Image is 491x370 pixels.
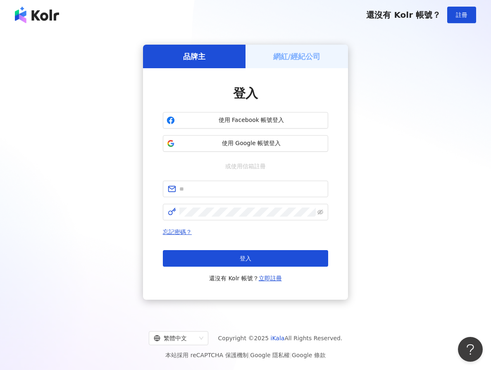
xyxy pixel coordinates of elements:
h5: 品牌主 [183,51,205,62]
button: 使用 Facebook 帳號登入 [163,112,328,129]
iframe: Help Scout Beacon - Open [458,337,483,362]
span: | [290,352,292,358]
span: 使用 Google 帳號登入 [178,139,324,148]
span: | [248,352,250,358]
h5: 網紅/經紀公司 [273,51,321,62]
span: 登入 [233,86,258,100]
img: logo [15,7,59,23]
a: 立即註冊 [259,275,282,282]
a: iKala [271,335,285,341]
span: Copyright © 2025 All Rights Reserved. [218,333,343,343]
a: Google 隱私權 [250,352,290,358]
a: Google 條款 [292,352,326,358]
span: 或使用信箱註冊 [219,162,272,171]
span: 本站採用 reCAPTCHA 保護機制 [165,350,325,360]
span: eye-invisible [317,209,323,215]
span: 還沒有 Kolr 帳號？ [209,273,282,283]
span: 登入 [240,255,251,262]
span: 使用 Facebook 帳號登入 [178,116,324,124]
button: 註冊 [447,7,476,23]
div: 繁體中文 [154,332,196,345]
span: 還沒有 Kolr 帳號？ [366,10,441,20]
button: 使用 Google 帳號登入 [163,135,328,152]
button: 登入 [163,250,328,267]
span: 註冊 [456,12,467,18]
a: 忘記密碼？ [163,229,192,235]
